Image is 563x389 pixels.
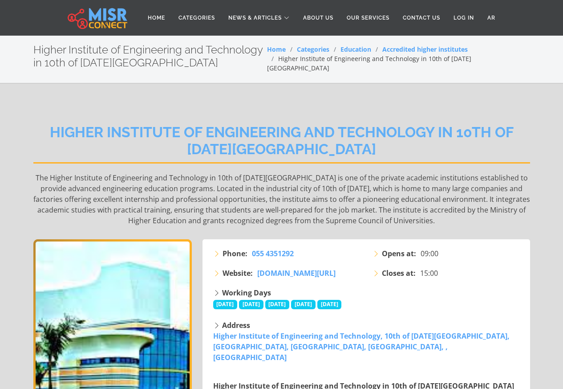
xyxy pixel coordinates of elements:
span: News & Articles [228,14,282,22]
a: Accredited higher institutes [382,45,468,53]
h2: Higher Institute of Engineering and Technology in 10th of [DATE][GEOGRAPHIC_DATA] [33,44,267,70]
span: [DATE] [291,300,316,309]
span: [DATE] [239,300,263,309]
a: Education [340,45,371,53]
img: main.misr_connect [68,7,127,29]
a: Higher Institute of Engineering and Technology, 10th of [DATE][GEOGRAPHIC_DATA], [GEOGRAPHIC_DATA... [213,331,510,362]
a: About Us [296,9,340,26]
span: 15:00 [420,268,438,278]
a: Categories [172,9,222,26]
a: AR [481,9,502,26]
a: News & Articles [222,9,296,26]
a: [DOMAIN_NAME][URL] [257,268,336,278]
strong: Opens at: [382,248,416,259]
span: [DATE] [265,300,290,309]
li: Higher Institute of Engineering and Technology in 10th of [DATE][GEOGRAPHIC_DATA] [267,54,530,73]
strong: Working Days [222,288,271,298]
h2: Higher Institute of Engineering and Technology in 10th of [DATE][GEOGRAPHIC_DATA] [33,124,530,164]
span: 09:00 [421,248,438,259]
strong: Website: [223,268,253,278]
span: [DOMAIN_NAME][URL] [257,268,336,278]
strong: Phone: [223,248,247,259]
span: 055 4351292 [252,249,294,258]
a: Categories [297,45,329,53]
span: [DATE] [317,300,342,309]
strong: Closes at: [382,268,416,278]
strong: Address [222,320,250,330]
a: Home [141,9,172,26]
a: Our Services [340,9,396,26]
p: The Higher Institute of Engineering and Technology in 10th of [DATE][GEOGRAPHIC_DATA] is one of t... [33,172,530,226]
a: Contact Us [396,9,447,26]
a: 055 4351292 [252,248,294,259]
a: Home [267,45,286,53]
a: Log in [447,9,481,26]
span: [DATE] [213,300,238,309]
